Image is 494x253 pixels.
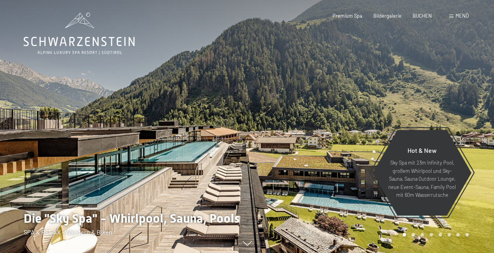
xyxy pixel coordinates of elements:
div: Carousel Page 5 [439,233,442,236]
span: Menü [455,13,469,19]
a: Bildergalerie [373,13,402,19]
div: Carousel Page 1 (Current Slide) [403,233,406,236]
span: Hot & New [408,147,437,154]
a: Hot & New Sky Spa mit 23m Infinity Pool, großem Whirlpool und Sky-Sauna, Sauna Outdoor Lounge, ne... [372,130,472,216]
div: Carousel Page 3 [421,233,424,236]
div: Carousel Page 6 [448,233,451,236]
div: Carousel Pagination [400,233,469,236]
a: Premium Spa [332,13,362,19]
div: Carousel Page 7 [456,233,460,236]
div: Carousel Page 2 [411,233,415,236]
div: Carousel Page 4 [430,233,433,236]
p: Sky Spa mit 23m Infinity Pool, großem Whirlpool und Sky-Sauna, Sauna Outdoor Lounge, neue Event-S... [388,159,456,199]
a: BUCHEN [413,13,432,19]
div: Carousel Page 8 [465,233,469,236]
